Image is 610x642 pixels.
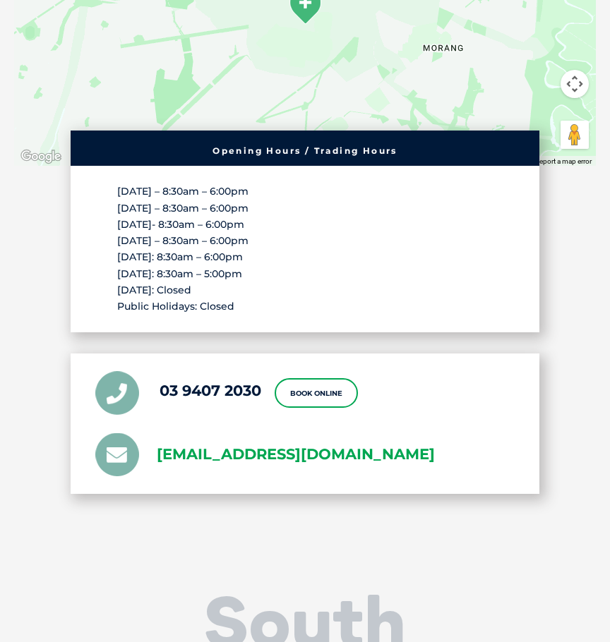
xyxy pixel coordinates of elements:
[157,442,435,467] a: [EMAIL_ADDRESS][DOMAIN_NAME]
[275,378,358,408] a: Book Online
[561,70,589,98] button: Map camera controls
[117,183,492,315] p: [DATE] – 8:30am – 6:00pm [DATE] – 8:30am – 6:00pm [DATE]- 8:30am – 6:00pm [DATE] – 8:30am – 6:00p...
[78,147,532,155] h6: Opening Hours / Trading Hours
[160,382,261,399] a: 03 9407 2030
[561,121,589,149] button: Drag Pegman onto the map to open Street View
